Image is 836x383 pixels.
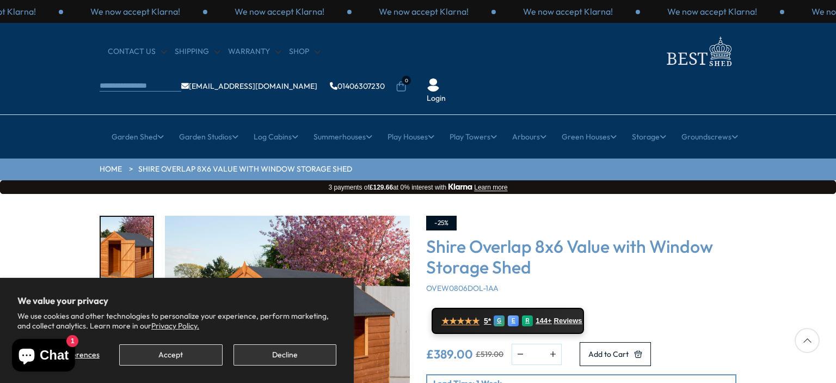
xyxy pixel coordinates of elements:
[660,34,736,69] img: logo
[580,342,651,366] button: Add to Cart
[402,76,411,85] span: 0
[254,123,298,150] a: Log Cabins
[522,315,533,326] div: R
[427,93,446,104] a: Login
[313,123,372,150] a: Summerhouses
[396,81,407,92] a: 0
[179,123,238,150] a: Garden Studios
[207,5,352,17] div: 2 / 3
[667,5,757,17] p: We now accept Klarna!
[9,339,78,374] inbox-online-store-chat: Shopify online store chat
[523,5,613,17] p: We now accept Klarna!
[101,217,153,289] img: Overlap8x6SDValuewithWindow5060490134437OVW0806DOL-1AA6_200x200.jpg
[388,123,434,150] a: Play Houses
[640,5,784,17] div: 2 / 3
[508,315,519,326] div: E
[512,123,546,150] a: Arbours
[536,317,551,325] span: 144+
[235,5,324,17] p: We now accept Klarna!
[494,315,505,326] div: G
[426,348,473,360] ins: £389.00
[119,344,222,366] button: Accept
[441,316,480,326] span: ★★★★★
[379,5,469,17] p: We now accept Klarna!
[681,123,738,150] a: Groundscrews
[330,82,385,90] a: 01406307230
[432,308,584,334] a: ★★★★★ 5* G E R 144+ Reviews
[554,317,582,325] span: Reviews
[17,295,336,306] h2: We value your privacy
[181,82,317,90] a: [EMAIL_ADDRESS][DOMAIN_NAME]
[427,78,440,92] img: User Icon
[90,5,180,17] p: We now accept Klarna!
[562,123,617,150] a: Green Houses
[17,311,336,331] p: We use cookies and other technologies to personalize your experience, perform marketing, and coll...
[100,164,122,175] a: HOME
[175,46,220,57] a: Shipping
[289,46,320,57] a: Shop
[476,350,503,358] del: £519.00
[63,5,207,17] div: 1 / 3
[228,46,281,57] a: Warranty
[496,5,640,17] div: 1 / 3
[352,5,496,17] div: 3 / 3
[588,350,629,358] span: Add to Cart
[112,123,164,150] a: Garden Shed
[108,46,167,57] a: CONTACT US
[632,123,666,150] a: Storage
[151,321,199,331] a: Privacy Policy.
[426,236,736,278] h3: Shire Overlap 8x6 Value with Window Storage Shed
[426,216,457,230] div: -25%
[138,164,352,175] a: Shire Overlap 8x6 Value with Window Storage Shed
[233,344,336,366] button: Decline
[100,216,154,290] div: 1 / 12
[450,123,497,150] a: Play Towers
[426,283,499,293] span: OVEW0806DOL-1AA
